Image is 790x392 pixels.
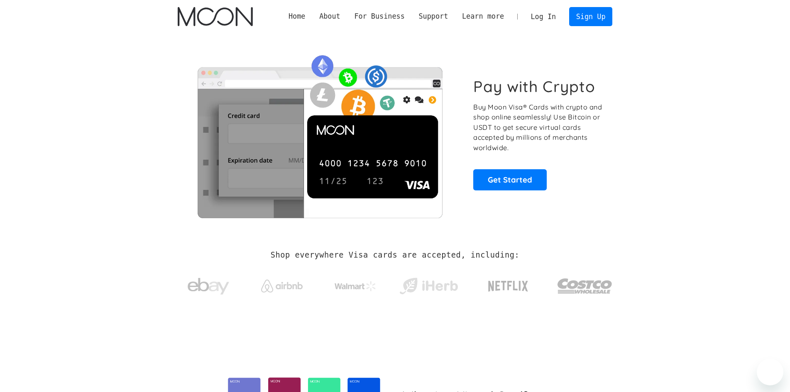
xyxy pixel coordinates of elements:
div: Support [418,11,448,22]
img: Airbnb [261,280,303,292]
a: iHerb [398,267,460,301]
a: Home [281,11,312,22]
a: home [178,7,253,26]
div: Learn more [455,11,511,22]
img: iHerb [398,275,460,297]
a: ebay [178,265,240,304]
img: ebay [188,273,229,299]
div: For Business [354,11,404,22]
img: Netflix [487,276,529,297]
div: Learn more [462,11,504,22]
a: Log In [524,7,563,26]
img: Walmart [335,281,376,291]
img: Costco [557,270,613,302]
div: For Business [347,11,412,22]
a: Costco [557,262,613,306]
a: Walmart [324,273,386,295]
iframe: Кнопка запуска окна обмена сообщениями [757,359,783,385]
div: Support [412,11,455,22]
div: About [312,11,347,22]
img: Moon Cards let you spend your crypto anywhere Visa is accepted. [178,49,462,218]
h2: Shop everywhere Visa cards are accepted, including: [271,251,519,260]
img: Moon Logo [178,7,253,26]
h1: Pay with Crypto [473,77,595,96]
a: Sign Up [569,7,612,26]
a: Netflix [471,268,545,301]
div: About [319,11,340,22]
a: Get Started [473,169,547,190]
a: Airbnb [251,271,313,297]
p: Buy Moon Visa® Cards with crypto and shop online seamlessly! Use Bitcoin or USDT to get secure vi... [473,102,603,153]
